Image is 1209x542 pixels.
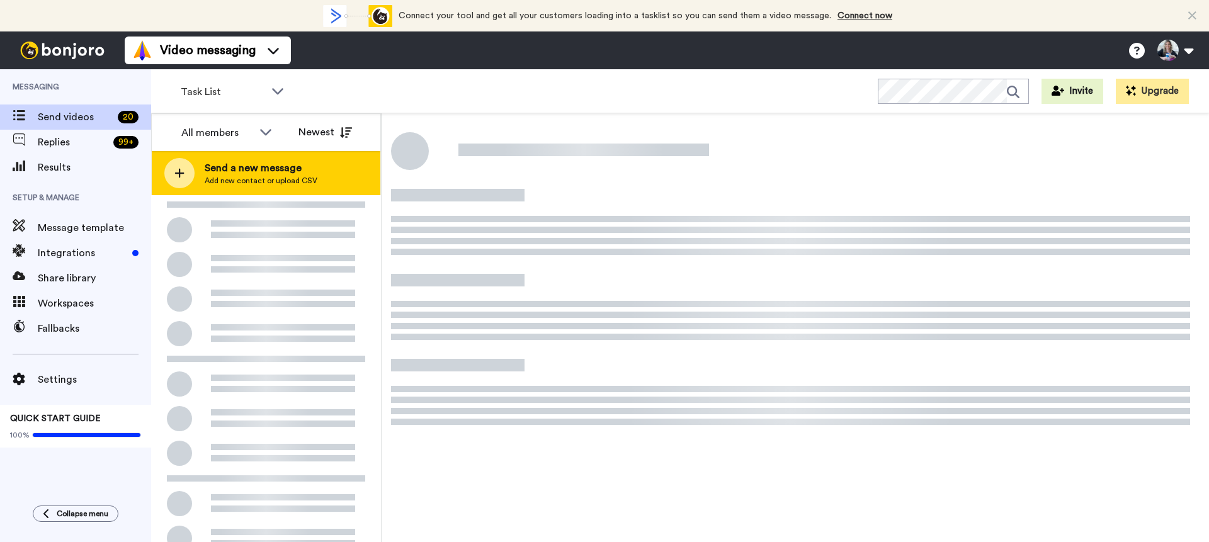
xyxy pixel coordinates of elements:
button: Newest [289,120,361,145]
span: Replies [38,135,108,150]
span: Integrations [38,246,127,261]
div: 20 [118,111,139,123]
span: Message template [38,220,151,235]
span: Connect your tool and get all your customers loading into a tasklist so you can send them a video... [399,11,831,20]
button: Invite [1042,79,1103,104]
span: 100% [10,430,30,440]
span: Workspaces [38,296,151,311]
span: Share library [38,271,151,286]
div: animation [323,5,392,27]
img: vm-color.svg [132,40,152,60]
button: Collapse menu [33,505,118,522]
span: Collapse menu [57,509,108,519]
span: Fallbacks [38,321,151,336]
div: All members [181,125,253,140]
span: Video messaging [160,42,256,59]
a: Connect now [837,11,892,20]
span: Add new contact or upload CSV [205,176,317,186]
span: Task List [181,84,265,99]
span: Settings [38,372,151,387]
div: 99 + [113,136,139,149]
span: QUICK START GUIDE [10,414,101,423]
button: Upgrade [1116,79,1189,104]
span: Send videos [38,110,113,125]
span: Send a new message [205,161,317,176]
img: bj-logo-header-white.svg [15,42,110,59]
span: Results [38,160,151,175]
